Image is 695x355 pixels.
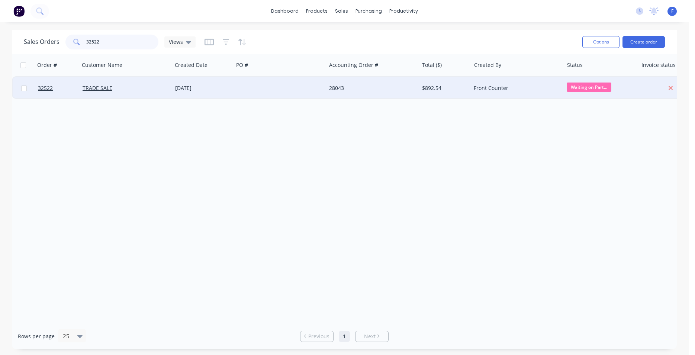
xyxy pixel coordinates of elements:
div: Order # [37,61,57,69]
div: Status [567,61,583,69]
div: [DATE] [175,84,231,92]
span: Next [364,333,376,340]
input: Search... [86,35,159,49]
div: 28043 [329,84,412,92]
button: Create order [622,36,665,48]
span: Previous [308,333,329,340]
ul: Pagination [297,331,392,342]
div: Front Counter [474,84,556,92]
div: PO # [236,61,248,69]
a: Next page [355,333,388,340]
div: Total ($) [422,61,442,69]
div: Created Date [175,61,207,69]
div: Accounting Order # [329,61,378,69]
a: Previous page [300,333,333,340]
div: productivity [386,6,422,17]
span: Waiting on Part... [567,83,611,92]
a: Page 1 is your current page [339,331,350,342]
span: Rows per page [18,333,55,340]
div: Invoice status [641,61,676,69]
a: dashboard [267,6,302,17]
span: 32522 [38,84,53,92]
div: purchasing [352,6,386,17]
div: Created By [474,61,501,69]
span: Views [169,38,183,46]
button: Options [582,36,620,48]
div: products [302,6,331,17]
h1: Sales Orders [24,38,59,45]
span: F [671,8,673,14]
div: Customer Name [82,61,122,69]
img: Factory [13,6,25,17]
a: 32522 [38,77,83,99]
a: TRADE SALE [83,84,112,91]
div: $892.54 [422,84,466,92]
div: sales [331,6,352,17]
